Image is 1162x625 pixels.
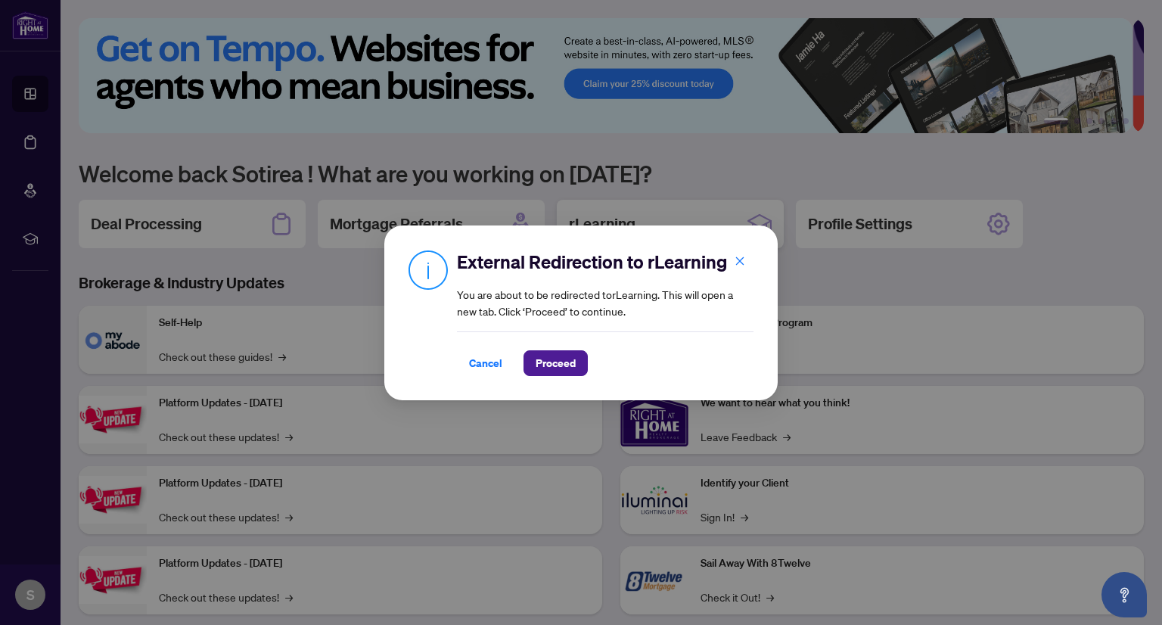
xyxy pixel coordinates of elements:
[536,351,576,375] span: Proceed
[524,350,588,376] button: Proceed
[1101,572,1147,617] button: Open asap
[409,250,448,290] img: Info Icon
[735,255,745,266] span: close
[457,250,753,274] h2: External Redirection to rLearning
[457,250,753,376] div: You are about to be redirected to rLearning . This will open a new tab. Click ‘Proceed’ to continue.
[457,350,514,376] button: Cancel
[469,351,502,375] span: Cancel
